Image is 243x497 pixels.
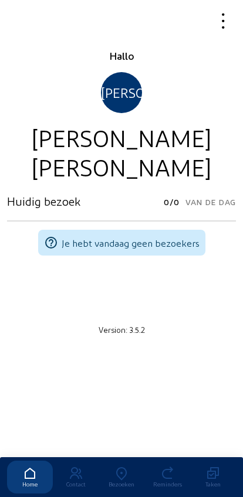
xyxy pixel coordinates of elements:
span: 0/0 [164,194,180,210]
a: Home [7,461,53,493]
div: Taken [190,481,236,488]
span: Je hebt vandaag geen bezoekers [62,237,200,249]
h3: Huidig bezoek [7,194,80,208]
small: Version: 3.5.2 [99,325,145,334]
a: Contact [53,461,99,493]
mat-icon: help_outline [44,236,58,250]
div: Reminders [144,481,190,488]
div: [PERSON_NAME] [7,122,236,152]
div: Contact [53,481,99,488]
a: Reminders [144,461,190,493]
div: [PERSON_NAME] [7,152,236,181]
span: Van de dag [185,194,236,210]
div: [PERSON_NAME] [101,72,142,113]
div: Bezoeken [99,481,144,488]
a: Taken [190,461,236,493]
div: Home [7,481,53,488]
a: Bezoeken [99,461,144,493]
div: Hallo [7,49,236,63]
